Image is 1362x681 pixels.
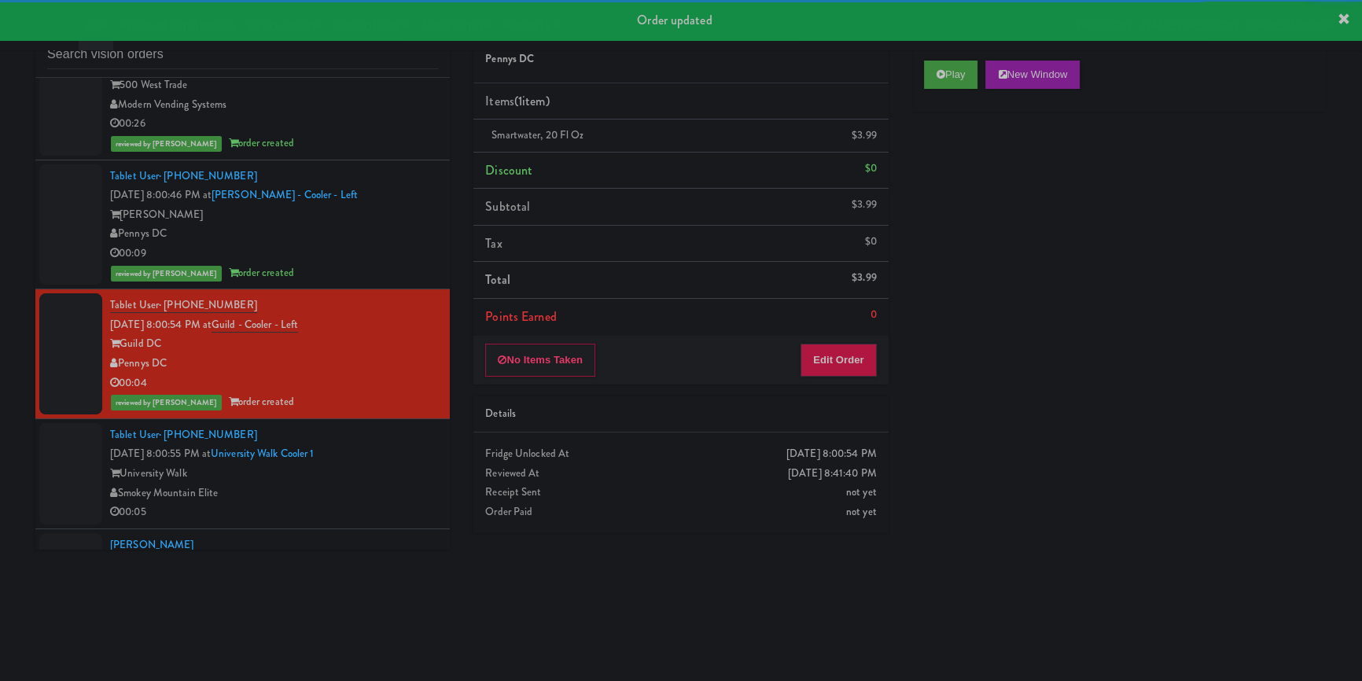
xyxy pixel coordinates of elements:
div: Order Paid [485,502,876,522]
div: Pennys DC [110,354,438,374]
span: · [PHONE_NUMBER] [159,297,257,312]
span: (1 ) [514,92,550,110]
span: Points Earned [485,307,556,326]
div: 0 [871,305,877,325]
span: reviewed by [PERSON_NAME] [111,266,222,282]
span: reviewed by [PERSON_NAME] [111,395,222,410]
a: [PERSON_NAME] - Cooler - Left [212,187,358,202]
a: Tablet User· [PHONE_NUMBER] [110,168,257,183]
li: Tablet User· [PHONE_NUMBER][DATE] 8:00:46 PM at[PERSON_NAME] - Cooler - Left[PERSON_NAME]Pennys D... [35,160,450,290]
div: $3.99 [852,195,877,215]
div: $0 [864,232,876,252]
div: $3.99 [852,126,877,145]
li: [PERSON_NAME][DATE] 8:01:08 PM atIKEA CDC MississaugaKitchenMate00:03 [35,529,450,620]
div: University Walk [110,464,438,484]
a: University Walk Cooler 1 [211,446,314,461]
div: 00:09 [110,244,438,263]
div: [DATE] 8:00:54 PM [786,444,877,464]
div: 00:26 [110,114,438,134]
div: Pennys DC [110,224,438,244]
a: Guild - Cooler - Left [212,317,298,333]
div: Details [485,404,876,424]
button: Play [924,61,978,89]
span: not yet [846,504,877,519]
span: Discount [485,161,532,179]
span: smartwater, 20 fl oz [491,127,583,142]
span: order created [229,265,294,280]
div: Receipt Sent [485,483,876,502]
li: Tablet User· [PHONE_NUMBER][DATE] 8:00:55 PM atUniversity Walk Cooler 1University WalkSmokey Moun... [35,419,450,529]
div: 00:04 [110,374,438,393]
li: Tablet User· [PHONE_NUMBER][DATE] 8:00:38 PM at500 West Trade - Combo500 West TradeModern Vending... [35,31,450,160]
div: $3.99 [852,268,877,288]
div: [DATE] 8:41:40 PM [788,464,877,484]
div: $0 [864,159,876,179]
span: [DATE] 8:00:54 PM at [110,317,212,332]
a: Tablet User· [PHONE_NUMBER] [110,297,257,313]
button: New Window [985,61,1080,89]
div: Fridge Unlocked At [485,444,876,464]
span: · [PHONE_NUMBER] [159,427,257,442]
input: Search vision orders [47,40,438,69]
ng-pluralize: item [522,92,545,110]
li: Tablet User· [PHONE_NUMBER][DATE] 8:00:54 PM atGuild - Cooler - LeftGuild DCPennys DC00:04reviewe... [35,289,450,419]
span: Tax [485,234,502,252]
button: Edit Order [801,344,877,377]
span: not yet [846,484,877,499]
h5: Pennys DC [485,53,876,65]
span: · [PHONE_NUMBER] [159,168,257,183]
div: Reviewed At [485,464,876,484]
span: order created [229,394,294,409]
span: reviewed by [PERSON_NAME] [111,136,222,152]
span: [DATE] 8:00:55 PM at [110,446,211,461]
div: 500 West Trade [110,75,438,95]
a: Tablet User· [PHONE_NUMBER] [110,427,257,442]
span: Subtotal [485,197,530,215]
span: Items [485,92,549,110]
div: Smokey Mountain Elite [110,484,438,503]
span: [DATE] 8:00:46 PM at [110,187,212,202]
div: [PERSON_NAME] [110,205,438,225]
a: [PERSON_NAME] [110,537,193,552]
button: No Items Taken [485,344,595,377]
span: Total [485,271,510,289]
div: 00:05 [110,502,438,522]
span: order created [229,135,294,150]
div: Modern Vending Systems [110,95,438,115]
span: Order updated [637,11,712,29]
div: Guild DC [110,334,438,354]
